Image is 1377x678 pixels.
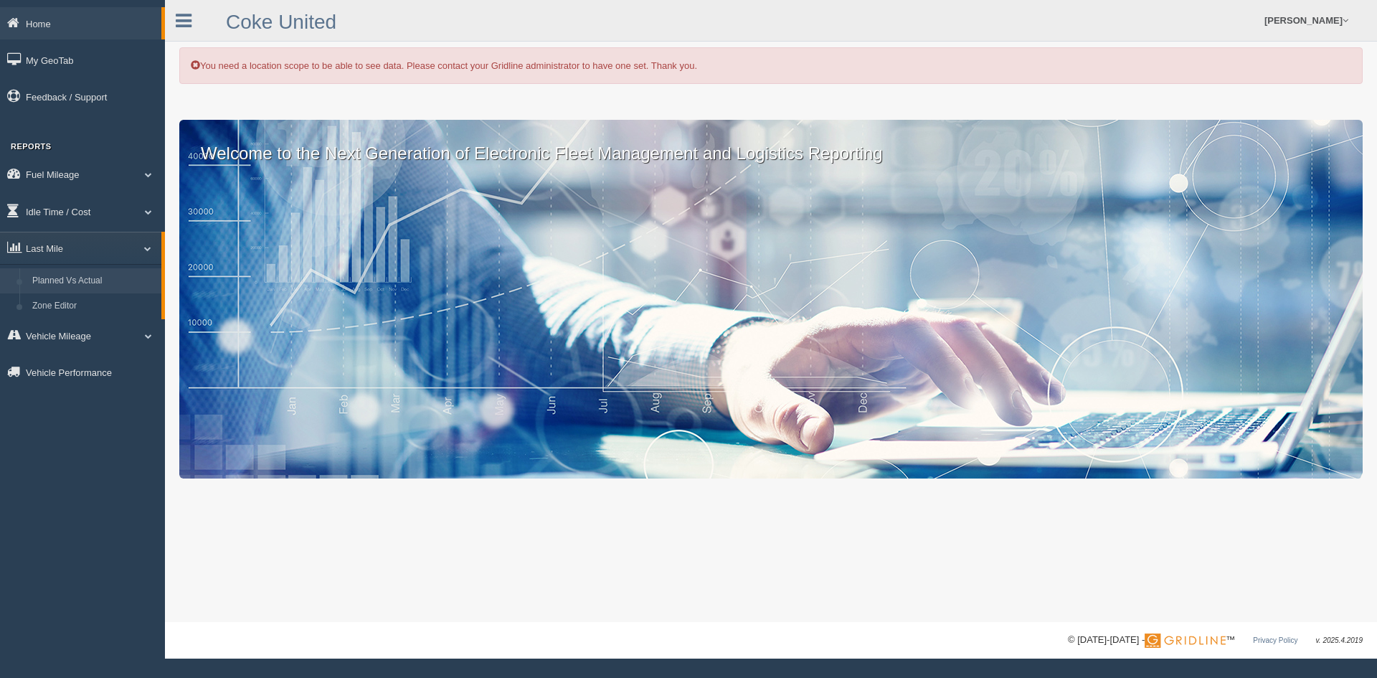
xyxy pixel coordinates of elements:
div: You need a location scope to be able to see data. Please contact your Gridline administrator to h... [179,47,1363,84]
a: Coke United [226,11,336,33]
img: Gridline [1145,634,1226,648]
p: Welcome to the Next Generation of Electronic Fleet Management and Logistics Reporting [179,120,1363,166]
span: v. 2025.4.2019 [1316,636,1363,644]
a: Privacy Policy [1253,636,1297,644]
a: Zone Editor [26,293,161,319]
a: Planned Vs Actual [26,268,161,294]
div: © [DATE]-[DATE] - ™ [1068,633,1363,648]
